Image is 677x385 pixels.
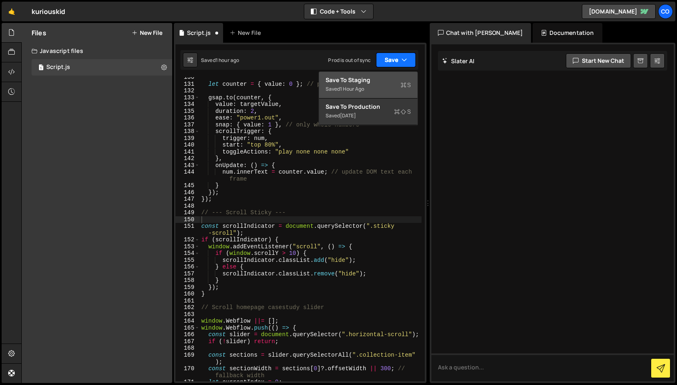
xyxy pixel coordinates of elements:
[176,250,200,257] div: 154
[176,284,200,291] div: 159
[176,325,200,332] div: 165
[340,112,356,119] div: [DATE]
[176,223,200,236] div: 151
[533,23,602,43] div: Documentation
[176,169,200,182] div: 144
[176,162,200,169] div: 143
[326,76,411,84] div: Save to Staging
[176,182,200,189] div: 145
[176,101,200,108] div: 134
[376,53,416,67] button: Save
[32,59,172,76] div: 16633/45317.js
[176,298,200,305] div: 161
[340,85,364,92] div: 1 hour ago
[176,74,200,81] div: 130
[176,216,200,223] div: 150
[132,30,162,36] button: New File
[176,277,200,284] div: 158
[176,121,200,128] div: 137
[442,57,475,65] h2: Slater AI
[201,57,239,64] div: Saved
[176,128,200,135] div: 138
[22,43,172,59] div: Javascript files
[566,53,631,68] button: Start new chat
[32,28,46,37] h2: Files
[176,236,200,243] div: 152
[2,2,22,21] a: 🤙
[176,257,200,264] div: 155
[176,345,200,352] div: 168
[32,7,66,16] div: kuriouskid
[176,264,200,270] div: 156
[304,4,373,19] button: Code + Tools
[176,142,200,149] div: 140
[187,29,211,37] div: Script.js
[176,87,200,94] div: 132
[46,64,70,71] div: Script.js
[326,103,411,111] div: Save to Production
[582,4,656,19] a: [DOMAIN_NAME]
[176,304,200,311] div: 162
[176,338,200,345] div: 167
[176,108,200,115] div: 135
[176,318,200,325] div: 164
[319,72,417,99] button: Save to StagingS Saved1 hour ago
[176,81,200,88] div: 131
[176,209,200,216] div: 149
[39,65,43,71] span: 1
[326,111,411,121] div: Saved
[176,291,200,298] div: 160
[176,196,200,203] div: 147
[394,108,411,116] span: S
[430,23,531,43] div: Chat with [PERSON_NAME]
[658,4,673,19] a: Co
[176,331,200,338] div: 166
[230,29,264,37] div: New File
[319,99,417,125] button: Save to ProductionS Saved[DATE]
[176,155,200,162] div: 142
[176,365,200,379] div: 170
[216,57,239,64] div: 1 hour ago
[176,352,200,365] div: 169
[326,84,411,94] div: Saved
[176,135,200,142] div: 139
[176,243,200,250] div: 153
[401,81,411,89] span: S
[176,94,200,101] div: 133
[176,189,200,196] div: 146
[176,149,200,156] div: 141
[176,203,200,210] div: 148
[328,57,371,64] div: Prod is out of sync
[176,115,200,121] div: 136
[176,270,200,277] div: 157
[176,311,200,318] div: 163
